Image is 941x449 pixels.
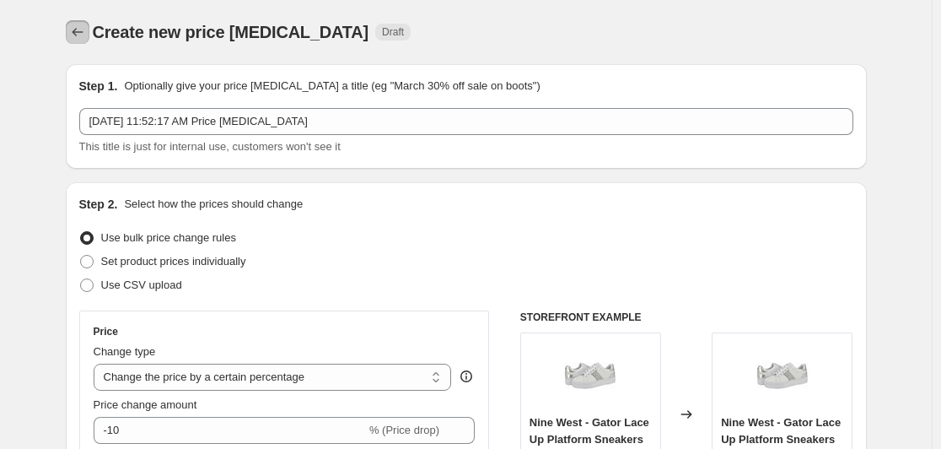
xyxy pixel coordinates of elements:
span: Draft [382,25,404,39]
button: Price change jobs [66,20,89,44]
p: Optionally give your price [MEDICAL_DATA] a title (eg "March 30% off sale on boots") [124,78,540,95]
div: help [458,368,475,385]
input: -15 [94,417,366,444]
span: Use CSV upload [101,279,182,291]
span: Price change amount [94,398,197,411]
p: Select how the prices should change [124,196,303,213]
span: Set product prices individually [101,255,246,268]
h2: Step 1. [79,78,118,95]
img: ET284WWR0273-White-_281_29_80x.jpg [557,342,624,409]
img: ET284WWR0273-White-_281_29_80x.jpg [749,342,816,409]
h6: STOREFRONT EXAMPLE [520,311,853,324]
h3: Price [94,325,118,338]
span: Change type [94,345,156,358]
span: This title is just for internal use, customers won't see it [79,140,341,153]
span: Create new price [MEDICAL_DATA] [93,23,369,41]
input: 30% off holiday sale [79,108,853,135]
span: Use bulk price change rules [101,231,236,244]
h2: Step 2. [79,196,118,213]
span: % (Price drop) [369,424,439,436]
